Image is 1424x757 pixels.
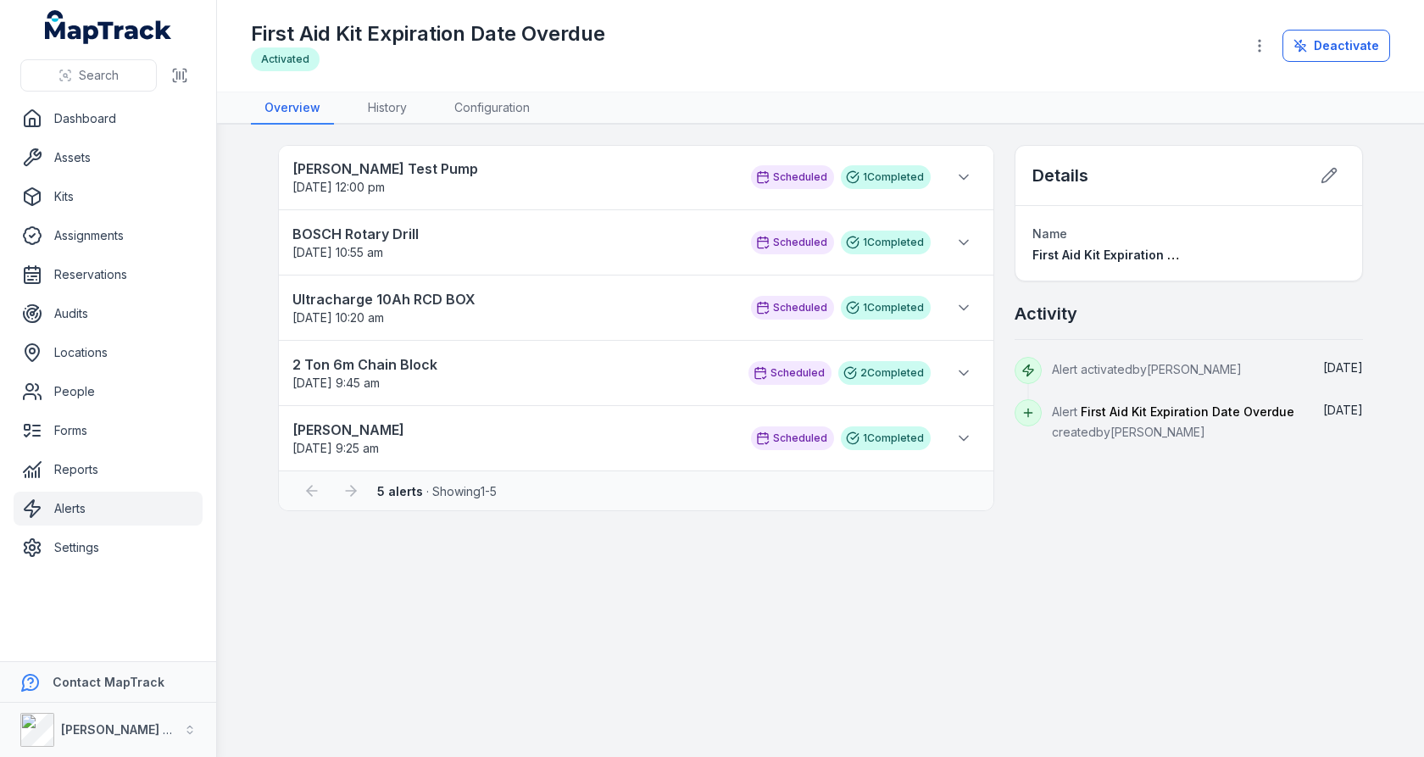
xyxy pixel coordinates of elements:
[14,531,203,565] a: Settings
[20,59,157,92] button: Search
[79,67,119,84] span: Search
[748,361,832,385] div: Scheduled
[1015,302,1077,326] h2: Activity
[1052,362,1242,376] span: Alert activated by [PERSON_NAME]
[45,10,172,44] a: MapTrack
[1323,360,1363,375] time: 18/08/2025, 11:27:03 am
[292,289,734,326] a: Ultracharge 10Ah RCD BOX[DATE] 10:20 am
[292,159,734,179] strong: [PERSON_NAME] Test Pump
[292,245,383,259] span: [DATE] 10:55 am
[251,47,320,71] div: Activated
[292,310,384,325] time: 28/08/2025, 10:20:00 am
[292,420,734,457] a: [PERSON_NAME][DATE] 9:25 am
[1323,360,1363,375] span: [DATE]
[1081,404,1294,419] span: First Aid Kit Expiration Date Overdue
[377,484,497,498] span: · Showing 1 - 5
[251,92,334,125] a: Overview
[751,296,834,320] div: Scheduled
[292,354,731,392] a: 2 Ton 6m Chain Block[DATE] 9:45 am
[14,414,203,448] a: Forms
[292,224,734,261] a: BOSCH Rotary Drill[DATE] 10:55 am
[751,426,834,450] div: Scheduled
[292,289,734,309] strong: Ultracharge 10Ah RCD BOX
[292,441,379,455] time: 27/08/2025, 9:25:00 am
[292,180,385,194] time: 28/08/2025, 12:00:00 pm
[1052,404,1294,439] span: Alert created by [PERSON_NAME]
[841,165,931,189] div: 1 Completed
[841,231,931,254] div: 1 Completed
[292,420,734,440] strong: [PERSON_NAME]
[292,245,383,259] time: 28/08/2025, 10:55:00 am
[14,141,203,175] a: Assets
[14,453,203,487] a: Reports
[1032,164,1088,187] h2: Details
[841,426,931,450] div: 1 Completed
[751,165,834,189] div: Scheduled
[292,224,734,244] strong: BOSCH Rotary Drill
[292,376,380,390] time: 27/08/2025, 9:45:00 am
[14,180,203,214] a: Kits
[14,102,203,136] a: Dashboard
[292,180,385,194] span: [DATE] 12:00 pm
[61,722,179,737] strong: [PERSON_NAME] Air
[292,310,384,325] span: [DATE] 10:20 am
[1282,30,1390,62] button: Deactivate
[14,375,203,409] a: People
[14,258,203,292] a: Reservations
[292,441,379,455] span: [DATE] 9:25 am
[1323,403,1363,417] time: 18/08/2025, 11:26:26 am
[251,20,605,47] h1: First Aid Kit Expiration Date Overdue
[292,354,731,375] strong: 2 Ton 6m Chain Block
[441,92,543,125] a: Configuration
[1032,248,1250,262] span: First Aid Kit Expiration Date Overdue
[14,297,203,331] a: Audits
[354,92,420,125] a: History
[751,231,834,254] div: Scheduled
[1032,226,1067,241] span: Name
[14,492,203,526] a: Alerts
[377,484,423,498] strong: 5 alerts
[1323,403,1363,417] span: [DATE]
[292,376,380,390] span: [DATE] 9:45 am
[292,159,734,196] a: [PERSON_NAME] Test Pump[DATE] 12:00 pm
[841,296,931,320] div: 1 Completed
[14,336,203,370] a: Locations
[53,675,164,689] strong: Contact MapTrack
[838,361,931,385] div: 2 Completed
[14,219,203,253] a: Assignments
